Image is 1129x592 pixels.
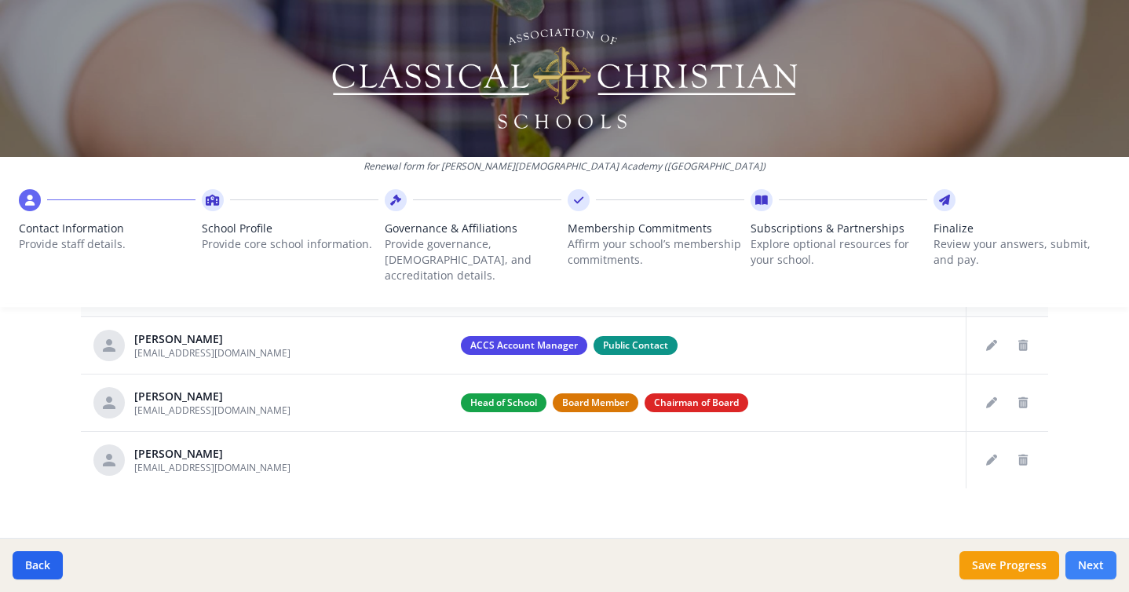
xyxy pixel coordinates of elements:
span: Head of School [461,393,546,412]
span: Chairman of Board [645,393,748,412]
span: [EMAIL_ADDRESS][DOMAIN_NAME] [134,461,290,474]
span: Public Contact [594,336,678,355]
button: Edit staff [979,448,1004,473]
button: Delete staff [1010,333,1036,358]
p: Provide governance, [DEMOGRAPHIC_DATA], and accreditation details. [385,236,561,283]
button: Edit staff [979,333,1004,358]
span: Finalize [934,221,1110,236]
p: Review your answers, submit, and pay. [934,236,1110,268]
p: Provide core school information. [202,236,378,252]
button: Next [1065,551,1116,579]
span: School Profile [202,221,378,236]
p: Provide staff details. [19,236,195,252]
span: Board Member [553,393,638,412]
button: Delete staff [1010,390,1036,415]
div: [PERSON_NAME] [134,331,290,347]
span: Membership Commitments [568,221,744,236]
p: Affirm your school’s membership commitments. [568,236,744,268]
button: Save Progress [959,551,1059,579]
p: Explore optional resources for your school. [751,236,927,268]
button: Back [13,551,63,579]
span: [EMAIL_ADDRESS][DOMAIN_NAME] [134,404,290,417]
span: ACCS Account Manager [461,336,587,355]
span: Governance & Affiliations [385,221,561,236]
span: Contact Information [19,221,195,236]
span: [EMAIL_ADDRESS][DOMAIN_NAME] [134,346,290,360]
button: Edit staff [979,390,1004,415]
button: Delete staff [1010,448,1036,473]
div: [PERSON_NAME] [134,389,290,404]
span: Subscriptions & Partnerships [751,221,927,236]
div: [PERSON_NAME] [134,446,290,462]
img: Logo [330,24,800,133]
